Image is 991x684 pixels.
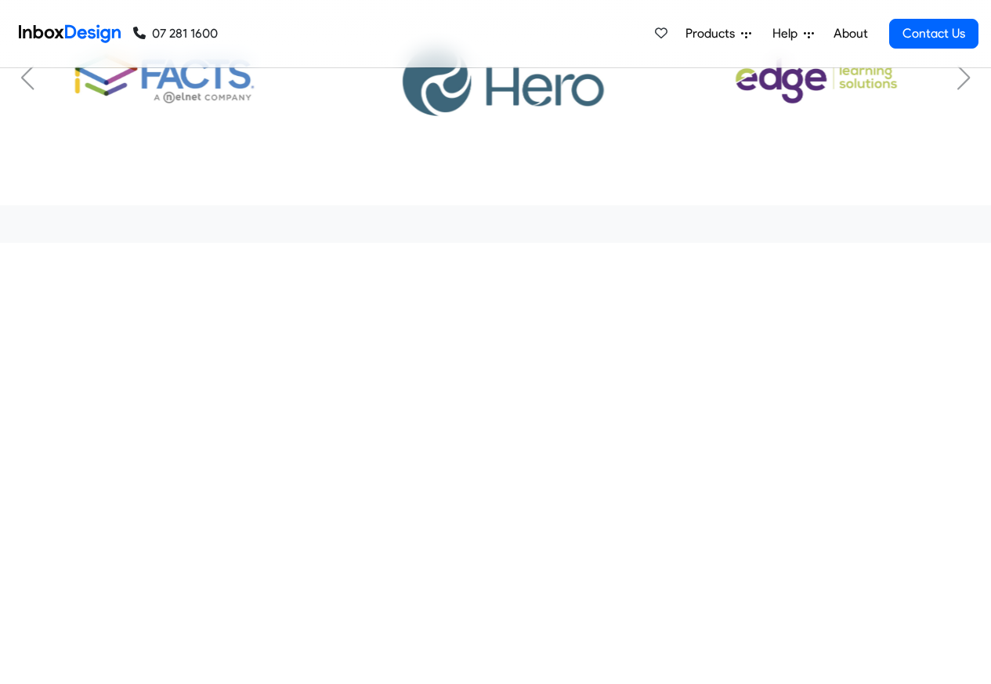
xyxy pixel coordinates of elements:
[61,26,269,130] img: FACTS
[829,18,872,49] a: About
[685,24,741,43] span: Products
[766,18,820,49] a: Help
[956,65,971,90] div: Next slide
[12,26,319,130] div: 2 / 7
[889,19,978,49] a: Contact Us
[20,65,35,90] div: Previous slide
[342,26,649,130] div: 3 / 7
[371,15,621,140] img: HERO
[672,26,979,130] div: 4 / 7
[133,24,218,43] a: 07 281 1600
[679,18,758,49] a: Products
[722,26,930,130] img: Musac Edge
[772,24,804,43] span: Help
